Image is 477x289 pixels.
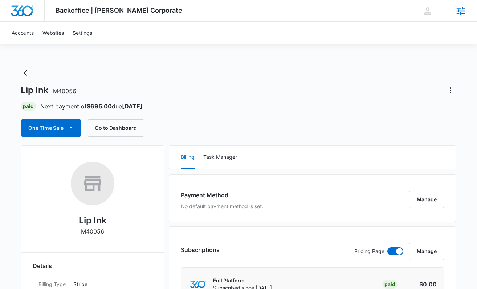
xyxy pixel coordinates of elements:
p: Pricing Page [354,247,384,255]
p: Full Platform [213,277,272,284]
p: M40056 [81,227,104,236]
button: One Time Sale [21,119,81,137]
a: Websites [38,22,68,44]
strong: $695.00 [87,103,112,110]
span: M40056 [53,87,76,95]
button: Billing [181,146,195,169]
h1: Lip Ink [21,85,76,96]
a: Accounts [7,22,38,44]
dt: Billing Type [38,280,68,288]
div: Paid [382,280,397,289]
p: $0.00 [403,280,437,289]
strong: [DATE] [122,103,143,110]
h3: Subscriptions [181,245,220,254]
h2: Lip Ink [79,214,107,227]
button: Manage [409,243,444,260]
button: Actions [445,84,456,96]
img: marketing360Logo [190,281,205,288]
p: No default payment method is set. [181,202,263,210]
h3: Payment Method [181,191,263,199]
button: Go to Dashboard [87,119,144,137]
span: Details [33,261,52,270]
button: Manage [409,191,444,208]
span: Backoffice | [PERSON_NAME] Corporate [56,7,182,14]
p: Next payment of due [40,102,143,111]
a: Settings [68,22,97,44]
p: Stripe [73,280,147,288]
button: Task Manager [203,146,237,169]
div: Paid [21,102,36,111]
button: Back [21,67,32,79]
